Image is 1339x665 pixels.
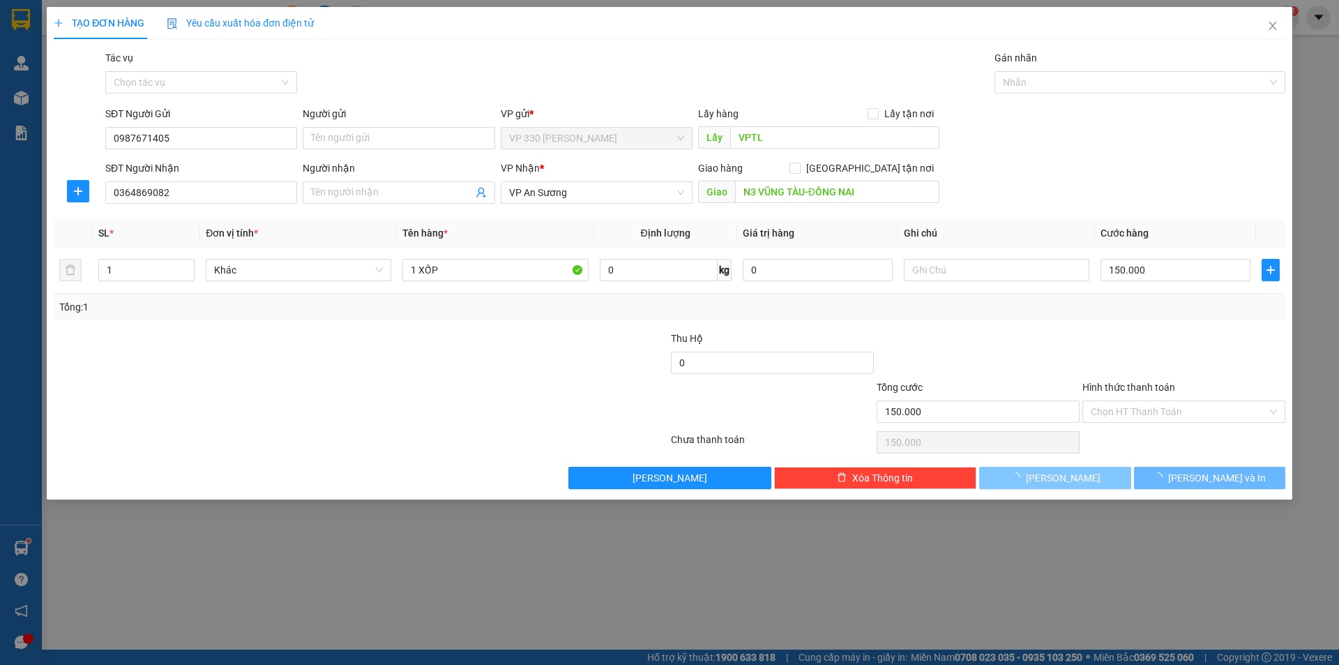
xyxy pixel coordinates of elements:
[206,227,258,239] span: Đơn vị tính
[167,18,178,29] img: icon
[402,259,588,281] input: VD: Bàn, Ghế
[105,160,297,176] div: SĐT Người Nhận
[1011,472,1026,482] span: loading
[698,108,739,119] span: Lấy hàng
[59,299,517,315] div: Tổng: 1
[1134,467,1285,489] button: [PERSON_NAME] và In
[568,467,771,489] button: [PERSON_NAME]
[852,470,913,486] span: Xóa Thông tin
[501,106,693,121] div: VP gửi
[669,432,875,456] div: Chưa thanh toán
[54,17,144,29] span: TẠO ĐƠN HÀNG
[1262,264,1279,276] span: plus
[214,260,383,281] span: Khác
[1262,259,1280,281] button: plus
[98,227,109,239] span: SL
[698,126,730,149] span: Lấy
[698,181,735,203] span: Giao
[1100,227,1149,239] span: Cước hàng
[879,106,939,121] span: Lấy tận nơi
[877,382,923,393] span: Tổng cước
[730,126,939,149] input: Dọc đường
[54,18,63,28] span: plus
[67,180,89,202] button: plus
[59,259,82,281] button: delete
[1253,7,1292,46] button: Close
[801,160,939,176] span: [GEOGRAPHIC_DATA] tận nơi
[509,182,684,203] span: VP An Sương
[718,259,732,281] span: kg
[743,259,893,281] input: 0
[105,106,297,121] div: SĐT Người Gửi
[743,227,794,239] span: Giá trị hàng
[633,470,707,486] span: [PERSON_NAME]
[105,52,133,63] label: Tác vụ
[167,17,314,29] span: Yêu cầu xuất hóa đơn điện tử
[303,106,494,121] div: Người gửi
[735,181,939,203] input: Dọc đường
[641,227,690,239] span: Định lượng
[402,227,448,239] span: Tên hàng
[1168,470,1266,486] span: [PERSON_NAME] và In
[509,128,684,149] span: VP 330 Lê Duẫn
[837,472,847,484] span: delete
[1153,472,1168,482] span: loading
[994,52,1037,63] label: Gán nhãn
[476,187,487,198] span: user-add
[774,467,977,489] button: deleteXóa Thông tin
[303,160,494,176] div: Người nhận
[1082,382,1175,393] label: Hình thức thanh toán
[698,163,743,174] span: Giao hàng
[501,163,540,174] span: VP Nhận
[1026,470,1100,486] span: [PERSON_NAME]
[979,467,1130,489] button: [PERSON_NAME]
[671,333,703,344] span: Thu Hộ
[1267,20,1278,31] span: close
[904,259,1089,281] input: Ghi Chú
[898,220,1095,247] th: Ghi chú
[68,186,89,197] span: plus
